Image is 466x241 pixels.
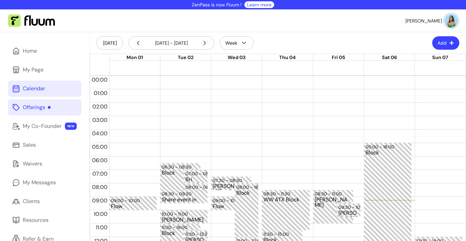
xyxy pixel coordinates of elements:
button: Add [432,36,459,50]
span: [PERSON_NAME] [405,17,442,24]
span: 08:00 [90,184,109,191]
div: Flow [111,204,155,209]
div: 09:00 – 10:00Flow [109,197,157,210]
a: Offerings [8,99,81,115]
div: 08:30 – 11:30WW ATX Block [262,190,309,230]
button: Tue 02 [178,54,193,61]
div: [PERSON_NAME] [315,197,352,223]
span: 11:00 [94,224,109,231]
button: avatar[PERSON_NAME] [405,14,458,28]
div: Offerings [23,103,51,111]
button: Mon 01 [127,54,143,61]
div: Sales [23,141,36,149]
span: 04:00 [90,130,109,137]
span: Mon 01 [127,54,143,60]
span: 05:00 [90,143,109,150]
button: Thu 04 [279,54,296,61]
span: Wed 03 [228,54,246,60]
a: Waivers [8,156,81,172]
div: 08:30 – 11:00[PERSON_NAME] [313,190,354,224]
button: [DATE] [96,36,123,50]
div: Calendar [23,85,45,93]
div: Block [162,170,199,189]
span: 02:00 [91,103,109,110]
div: WW ATX Block [263,197,308,230]
span: 07:00 [91,170,109,177]
div: 07:00 – 08:00Bri session [184,170,208,183]
div: 09:00 – 10:00 [213,197,243,204]
div: My Messages [23,179,56,187]
button: Sat 06 [382,54,397,61]
div: [DATE] - [DATE] [134,39,209,47]
a: My Page [8,62,81,78]
a: Calendar [8,81,81,97]
div: My Co-Founder [23,122,62,130]
div: 08:30 – 11:30 [263,191,292,197]
p: ZenPass is now Fluum ! [192,1,242,8]
a: Sales [8,137,81,153]
div: 11:30 – 15:00 [263,231,291,237]
div: Resources [23,216,49,224]
span: Tue 02 [178,54,193,60]
div: 10:00 – 11:00 [162,211,189,217]
div: 08:30 – 09:30Share event in groups [160,190,208,203]
div: 08:00 – 08:10 [185,184,216,190]
span: 00:00 [90,76,109,83]
span: Sun 07 [432,54,448,60]
button: Wed 03 [228,54,246,61]
div: 11:00 – 19:00 [162,224,189,231]
span: Fri 05 [332,54,345,60]
div: 07:00 – 08:00 [185,171,217,177]
button: Week [220,36,254,50]
div: 06:30 – 08:30 [162,164,193,170]
span: 06:00 [90,157,109,164]
a: Clients [8,193,81,209]
div: 07:30 – 08:30[PERSON_NAME] call [211,177,251,190]
div: Clients [23,197,40,205]
span: 10:00 [92,210,109,218]
a: Learn more [247,1,271,8]
div: 09:00 – 10:00 [111,197,142,204]
span: Thu 04 [279,54,296,60]
div: 08:30 – 09:30 [162,191,193,197]
span: NEW [65,123,77,130]
div: Home [23,47,37,55]
div: [PERSON_NAME] call [213,184,250,189]
div: 06:30 – 08:30Block [160,163,201,190]
div: 08:00 – 08:10 [184,183,208,190]
div: 09:00 – 10:00Flow [211,197,258,210]
div: 09:30 – 10:30[PERSON_NAME] [337,203,361,217]
span: 09:00 [90,197,109,204]
div: My Page [23,66,44,74]
a: My Co-Founder NEW [8,118,81,134]
span: 03:00 [91,116,109,124]
div: 11:30 – 12:30 [185,231,212,237]
div: [PERSON_NAME] call [162,217,206,223]
div: Flow [213,204,257,209]
div: Bri session [185,177,206,183]
button: Sun 07 [432,54,448,61]
div: 10:00 – 11:00[PERSON_NAME] call [160,210,208,224]
div: 08:00 – 18:30 [236,184,266,190]
img: Fluum Logo [8,14,55,27]
div: 09:30 – 10:30 [338,204,369,210]
div: 05:00 – 18:00 [366,144,396,150]
button: Fri 05 [332,54,345,61]
div: Waivers [23,160,42,168]
span: Sat 06 [382,54,397,60]
div: 08:30 – 11:00 [315,191,343,197]
img: avatar [445,14,458,28]
div: [PERSON_NAME] [338,210,359,216]
a: Home [8,43,81,59]
a: Resources [8,212,81,228]
span: 01:00 [92,90,109,97]
div: Share event in groups [162,197,206,203]
div: 07:30 – 08:30 [213,177,244,184]
a: My Messages [8,175,81,191]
